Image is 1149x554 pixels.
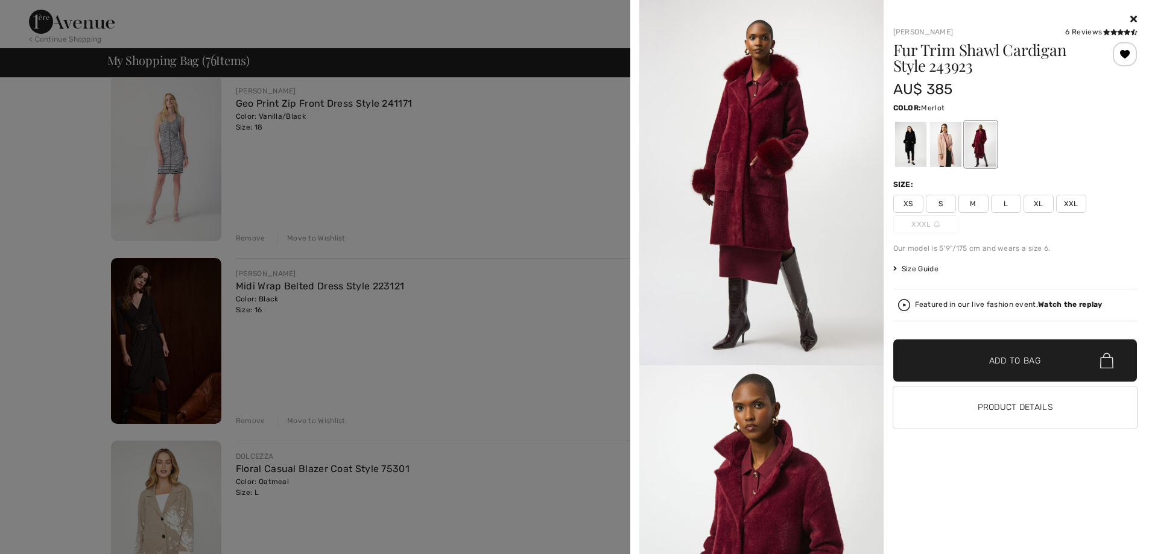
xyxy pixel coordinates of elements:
a: [PERSON_NAME] [893,28,954,36]
img: Watch the replay [898,299,910,311]
img: ring-m.svg [934,221,940,227]
strong: Watch the replay [1038,300,1103,309]
div: Rose [929,122,961,167]
div: Size: [893,179,916,190]
button: Add to Bag [893,339,1138,382]
span: XXXL [893,215,958,233]
div: Our model is 5'9"/175 cm and wears a size 6. [893,243,1138,254]
span: XL [1024,195,1054,213]
h1: Fur Trim Shawl Cardigan Style 243923 [893,42,1097,74]
span: Merlot [921,104,945,112]
span: AU$ 385 [893,81,953,98]
div: 6 Reviews [1065,27,1137,37]
span: Size Guide [893,263,939,274]
div: Merlot [964,122,996,167]
div: Featured in our live fashion event. [915,301,1103,309]
span: Add to Bag [989,354,1041,367]
span: XS [893,195,923,213]
span: S [926,195,956,213]
button: Product Details [893,386,1138,429]
span: Color: [893,104,922,112]
div: Black [894,122,926,167]
span: XXL [1056,195,1086,213]
span: L [991,195,1021,213]
img: Bag.svg [1100,353,1113,368]
span: Help [27,8,52,19]
span: M [958,195,989,213]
